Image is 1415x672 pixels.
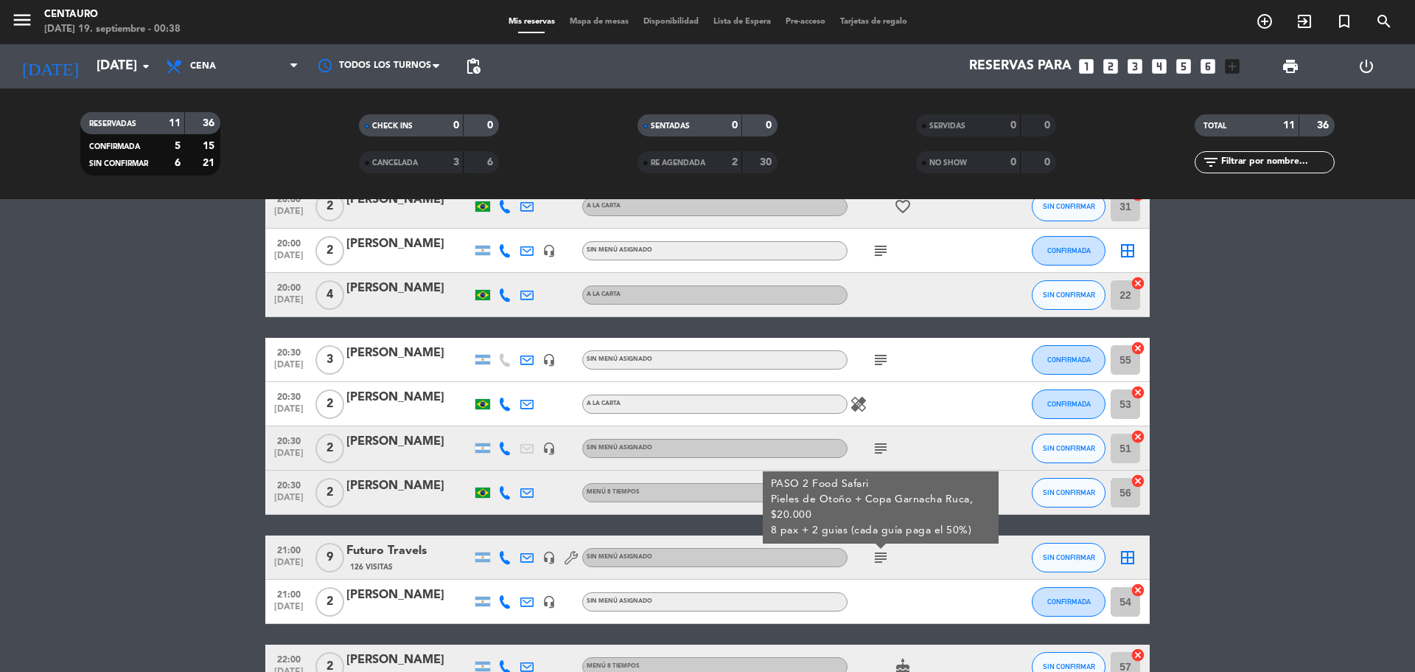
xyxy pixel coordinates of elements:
[315,192,344,221] span: 2
[587,489,640,495] span: MENÚ 8 TIEMPOS
[929,159,967,167] span: NO SHOW
[1032,345,1105,375] button: CONFIRMADA
[487,120,496,131] strong: 0
[270,650,307,667] span: 22:00
[487,157,496,167] strong: 6
[346,651,472,670] div: [PERSON_NAME]
[587,247,652,253] span: Sin menú asignado
[44,22,181,37] div: [DATE] 19. septiembre - 00:38
[346,235,472,254] div: [PERSON_NAME]
[175,141,181,151] strong: 5
[270,558,307,575] span: [DATE]
[346,279,472,298] div: [PERSON_NAME]
[833,18,915,26] span: Tarjetas de regalo
[11,50,89,83] i: [DATE]
[453,157,459,167] strong: 3
[1328,44,1404,89] div: LOG OUT
[1010,120,1016,131] strong: 0
[346,388,472,407] div: [PERSON_NAME]
[169,118,181,128] strong: 11
[1283,120,1295,131] strong: 11
[1101,57,1120,76] i: looks_two
[872,549,890,567] i: subject
[89,160,148,167] span: SIN CONFIRMAR
[315,434,344,463] span: 2
[270,602,307,619] span: [DATE]
[315,478,344,508] span: 2
[587,663,640,669] span: MENÚ 8 TIEMPOS
[1358,58,1375,75] i: power_settings_new
[872,242,890,260] i: subject
[137,58,155,75] i: arrow_drop_down
[270,295,307,312] span: [DATE]
[1174,57,1193,76] i: looks_5
[346,344,472,363] div: [PERSON_NAME]
[315,280,344,310] span: 4
[587,291,621,297] span: A LA CARTA
[346,477,472,496] div: [PERSON_NAME]
[1375,13,1393,30] i: search
[11,9,33,36] button: menu
[766,120,775,131] strong: 0
[11,9,33,31] i: menu
[1032,192,1105,221] button: SIN CONFIRMAR
[894,198,912,215] i: favorite_border
[542,595,556,609] i: headset_mic
[651,122,690,130] span: SENTADAS
[542,353,556,367] i: headset_mic
[270,343,307,360] span: 20:30
[372,122,413,130] span: CHECK INS
[346,190,472,209] div: [PERSON_NAME]
[1032,389,1105,419] button: CONFIRMADA
[203,118,217,128] strong: 36
[1317,120,1332,131] strong: 36
[270,404,307,421] span: [DATE]
[44,7,181,22] div: Centauro
[1043,202,1095,210] span: SIN CONFIRMAR
[203,141,217,151] strong: 15
[1010,157,1016,167] strong: 0
[850,395,867,413] i: healing
[1043,291,1095,299] span: SIN CONFIRMAR
[1131,583,1145,597] i: cancel
[1032,478,1105,508] button: SIN CONFIRMAR
[1047,400,1091,408] span: CONFIRMADA
[1047,356,1091,364] span: CONFIRMADA
[1044,157,1053,167] strong: 0
[501,18,562,26] span: Mis reservas
[1131,648,1145,662] i: cancel
[732,120,738,131] strong: 0
[270,541,307,558] span: 21:00
[1125,57,1145,76] i: looks_3
[1131,276,1145,291] i: cancel
[270,585,307,602] span: 21:00
[929,122,965,130] span: SERVIDAS
[270,251,307,268] span: [DATE]
[587,554,652,560] span: Sin menú asignado
[1223,57,1242,76] i: add_box
[969,59,1072,74] span: Reservas para
[732,157,738,167] strong: 2
[464,58,482,75] span: pending_actions
[270,476,307,493] span: 20:30
[203,158,217,168] strong: 21
[89,143,140,150] span: CONFIRMADA
[350,561,393,573] span: 126 Visitas
[542,244,556,257] i: headset_mic
[1043,488,1095,496] span: SIN CONFIRMAR
[1043,444,1095,452] span: SIN CONFIRMAR
[1198,57,1217,76] i: looks_6
[636,18,706,26] span: Disponibilidad
[587,401,621,406] span: A LA CARTA
[1256,13,1273,30] i: add_circle_outline
[587,203,621,209] span: A LA CARTA
[270,360,307,377] span: [DATE]
[315,543,344,572] span: 9
[1220,154,1334,170] input: Filtrar por nombre...
[190,61,216,72] span: Cena
[270,448,307,465] span: [DATE]
[270,234,307,251] span: 20:00
[651,159,705,167] span: RE AGENDADA
[346,432,472,451] div: [PERSON_NAME]
[315,236,344,266] span: 2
